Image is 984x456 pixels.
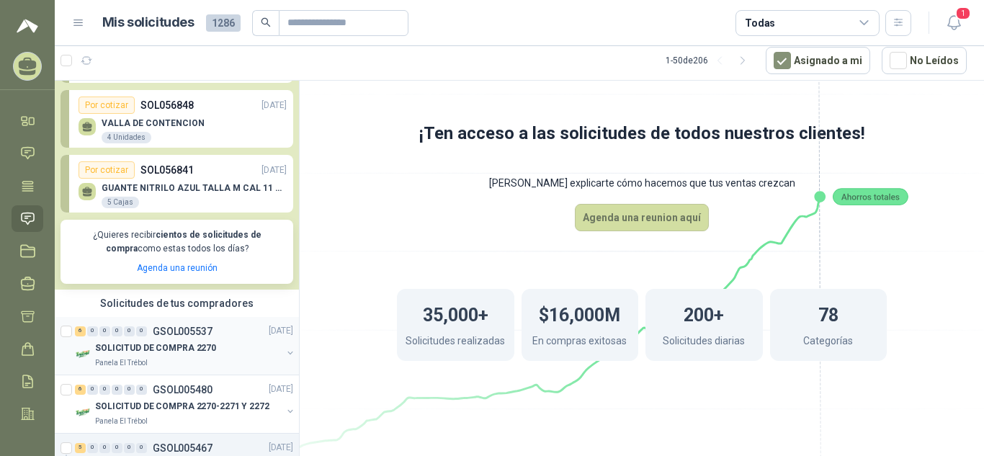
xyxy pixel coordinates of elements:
[99,443,110,453] div: 0
[106,230,261,254] b: cientos de solicitudes de compra
[532,333,627,352] p: En compras exitosas
[112,326,122,336] div: 0
[803,333,853,352] p: Categorías
[140,162,194,178] p: SOL056841
[766,47,870,74] button: Asignado a mi
[95,357,148,369] p: Panela El Trébol
[112,443,122,453] div: 0
[539,298,620,329] h1: $16,000M
[406,333,505,352] p: Solicitudes realizadas
[79,161,135,179] div: Por cotizar
[75,346,92,363] img: Company Logo
[136,326,147,336] div: 0
[153,385,213,395] p: GSOL005480
[882,47,967,74] button: No Leídos
[55,290,299,317] div: Solicitudes de tus compradores
[102,197,139,208] div: 5 Cajas
[666,49,754,72] div: 1 - 50 de 206
[136,385,147,395] div: 0
[261,17,271,27] span: search
[818,298,838,329] h1: 78
[124,385,135,395] div: 0
[575,204,709,231] button: Agenda una reunion aquí
[87,385,98,395] div: 0
[95,416,148,427] p: Panela El Trébol
[153,443,213,453] p: GSOL005467
[745,15,775,31] div: Todas
[95,341,216,355] p: SOLICITUD DE COMPRA 2270
[140,97,194,113] p: SOL056848
[261,164,287,177] p: [DATE]
[69,228,285,256] p: ¿Quieres recibir como estas todos los días?
[75,385,86,395] div: 6
[423,298,488,329] h1: 35,000+
[87,326,98,336] div: 0
[124,443,135,453] div: 0
[75,381,296,427] a: 6 0 0 0 0 0 GSOL005480[DATE] Company LogoSOLICITUD DE COMPRA 2270-2271 Y 2272Panela El Trébol
[75,323,296,369] a: 6 0 0 0 0 0 GSOL005537[DATE] Company LogoSOLICITUD DE COMPRA 2270Panela El Trébol
[663,333,745,352] p: Solicitudes diarias
[102,183,287,193] p: GUANTE NITRILO AZUL TALLA M CAL 11 CAJA x 100 UND
[684,298,724,329] h1: 200+
[102,12,194,33] h1: Mis solicitudes
[102,132,151,143] div: 4 Unidades
[269,441,293,455] p: [DATE]
[136,443,147,453] div: 0
[75,404,92,421] img: Company Logo
[137,263,218,273] a: Agenda una reunión
[206,14,241,32] span: 1286
[261,99,287,112] p: [DATE]
[61,155,293,213] a: Por cotizarSOL056841[DATE] GUANTE NITRILO AZUL TALLA M CAL 11 CAJA x 100 UND5 Cajas
[79,97,135,114] div: Por cotizar
[17,17,38,35] img: Logo peakr
[112,385,122,395] div: 0
[61,90,293,148] a: Por cotizarSOL056848[DATE] VALLA DE CONTENCION4 Unidades
[269,324,293,338] p: [DATE]
[75,326,86,336] div: 6
[87,443,98,453] div: 0
[99,385,110,395] div: 0
[99,326,110,336] div: 0
[75,443,86,453] div: 5
[153,326,213,336] p: GSOL005537
[95,400,269,413] p: SOLICITUD DE COMPRA 2270-2271 Y 2272
[124,326,135,336] div: 0
[269,383,293,396] p: [DATE]
[955,6,971,20] span: 1
[941,10,967,36] button: 1
[102,118,205,128] p: VALLA DE CONTENCION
